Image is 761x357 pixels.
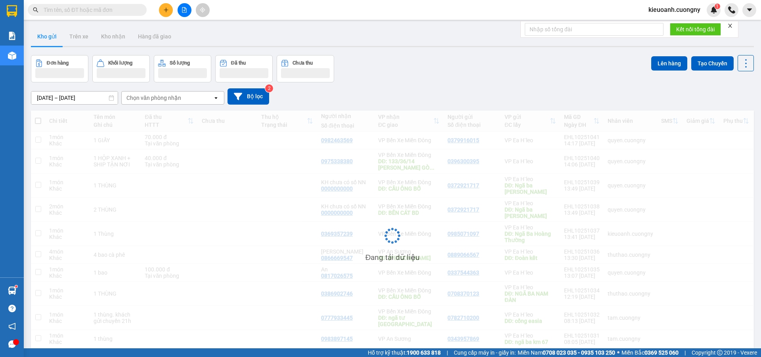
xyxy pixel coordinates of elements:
[407,349,441,356] strong: 1900 633 818
[543,349,615,356] strong: 0708 023 035 - 0935 103 250
[368,348,441,357] span: Hỗ trợ kỹ thuật:
[670,23,721,36] button: Kết nối tổng đài
[717,350,723,355] span: copyright
[685,348,686,357] span: |
[231,60,246,66] div: Đã thu
[642,5,707,15] span: kieuoanh.cuongny
[676,25,715,34] span: Kết nối tổng đài
[8,305,16,312] span: question-circle
[8,323,16,330] span: notification
[33,7,38,13] span: search
[746,6,753,13] span: caret-down
[170,60,190,66] div: Số lượng
[108,60,132,66] div: Khối lượng
[92,55,150,82] button: Khối lượng
[163,7,169,13] span: plus
[126,94,181,102] div: Chọn văn phòng nhận
[727,23,733,29] span: close
[228,88,269,105] button: Bộ lọc
[742,3,756,17] button: caret-down
[617,351,620,354] span: ⚪️
[15,285,17,288] sup: 1
[47,60,69,66] div: Đơn hàng
[454,348,516,357] span: Cung cấp máy in - giấy in:
[525,23,663,36] input: Nhập số tổng đài
[95,27,132,46] button: Kho nhận
[31,27,63,46] button: Kho gửi
[716,4,719,9] span: 1
[132,27,178,46] button: Hàng đã giao
[8,32,16,40] img: solution-icon
[196,3,210,17] button: aim
[8,340,16,348] span: message
[215,55,273,82] button: Đã thu
[265,84,273,92] sup: 2
[178,3,191,17] button: file-add
[651,56,687,71] button: Lên hàng
[213,95,219,101] svg: open
[365,252,420,263] div: Đang tải dữ liệu
[621,348,679,357] span: Miền Bắc
[715,4,720,9] sup: 1
[182,7,187,13] span: file-add
[447,348,448,357] span: |
[691,56,734,71] button: Tạo Chuyến
[644,349,679,356] strong: 0369 525 060
[728,6,735,13] img: phone-icon
[31,92,118,104] input: Select a date range.
[518,348,615,357] span: Miền Nam
[31,55,88,82] button: Đơn hàng
[63,27,95,46] button: Trên xe
[159,3,173,17] button: plus
[8,286,16,295] img: warehouse-icon
[8,52,16,60] img: warehouse-icon
[277,55,334,82] button: Chưa thu
[710,6,717,13] img: icon-new-feature
[7,5,17,17] img: logo-vxr
[154,55,211,82] button: Số lượng
[293,60,313,66] div: Chưa thu
[200,7,205,13] span: aim
[44,6,137,14] input: Tìm tên, số ĐT hoặc mã đơn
